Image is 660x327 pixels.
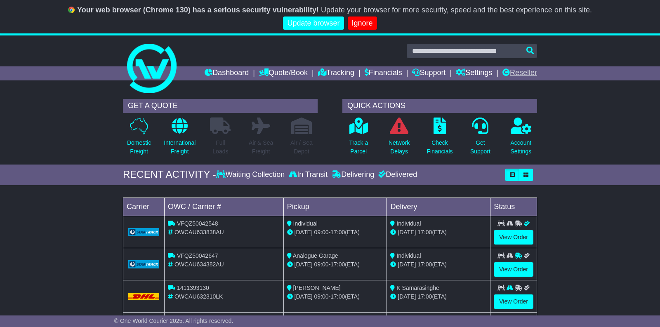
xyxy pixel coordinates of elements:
[114,318,233,324] span: © One World Courier 2025. All rights reserved.
[427,117,453,160] a: CheckFinancials
[127,139,151,156] p: Domestic Freight
[293,252,338,259] span: Analogue Garage
[295,229,313,235] span: [DATE]
[494,294,533,309] a: View Order
[389,139,410,156] p: Network Delays
[349,117,368,160] a: Track aParcel
[376,170,417,179] div: Delivered
[398,293,416,300] span: [DATE]
[470,117,491,160] a: GetSupport
[293,285,341,291] span: [PERSON_NAME]
[290,139,313,156] p: Air / Sea Depot
[342,99,537,113] div: QUICK ACTIONS
[314,293,329,300] span: 09:00
[177,220,218,227] span: VFQZ50042548
[123,99,318,113] div: GET A QUOTE
[128,260,159,268] img: GetCarrierServiceLogo
[128,228,159,236] img: GetCarrierServiceLogo
[494,230,533,245] a: View Order
[427,139,453,156] p: Check Financials
[165,198,284,216] td: OWC / Carrier #
[396,252,421,259] span: Individual
[502,66,537,80] a: Reseller
[398,261,416,268] span: [DATE]
[417,261,432,268] span: 17:00
[283,198,387,216] td: Pickup
[348,16,377,30] a: Ignore
[216,170,287,179] div: Waiting Collection
[174,293,223,300] span: OWCAU632310LK
[398,229,416,235] span: [DATE]
[318,66,354,80] a: Tracking
[127,117,151,160] a: DomesticFreight
[163,117,196,160] a: InternationalFreight
[417,293,432,300] span: 17:00
[390,228,487,237] div: (ETA)
[287,260,384,269] div: - (ETA)
[510,117,532,160] a: AccountSettings
[295,261,313,268] span: [DATE]
[287,228,384,237] div: - (ETA)
[321,6,592,14] span: Update your browser for more security, speed and the best experience on this site.
[470,139,490,156] p: Get Support
[287,292,384,301] div: - (ETA)
[77,6,319,14] b: Your web browser (Chrome 130) has a serious security vulnerability!
[295,293,313,300] span: [DATE]
[349,139,368,156] p: Track a Parcel
[388,117,410,160] a: NetworkDelays
[205,66,249,80] a: Dashboard
[330,170,376,179] div: Delivering
[177,285,209,291] span: 1411393130
[128,293,159,300] img: DHL.png
[330,261,345,268] span: 17:00
[396,220,421,227] span: Individual
[287,170,330,179] div: In Transit
[164,139,196,156] p: International Freight
[511,139,532,156] p: Account Settings
[412,66,445,80] a: Support
[365,66,402,80] a: Financials
[417,229,432,235] span: 17:00
[177,252,218,259] span: VFQZ50042647
[490,198,537,216] td: Status
[494,262,533,277] a: View Order
[210,139,231,156] p: Full Loads
[396,285,439,291] span: K Samarasinghe
[390,292,487,301] div: (ETA)
[390,260,487,269] div: (ETA)
[314,229,329,235] span: 09:00
[249,139,273,156] p: Air & Sea Freight
[259,66,308,80] a: Quote/Book
[174,261,224,268] span: OWCAU634382AU
[330,293,345,300] span: 17:00
[456,66,492,80] a: Settings
[387,198,490,216] td: Delivery
[283,16,344,30] a: Update browser
[123,169,216,181] div: RECENT ACTIVITY -
[314,261,329,268] span: 09:00
[293,220,318,227] span: Individual
[123,198,165,216] td: Carrier
[174,229,224,235] span: OWCAU633838AU
[330,229,345,235] span: 17:00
